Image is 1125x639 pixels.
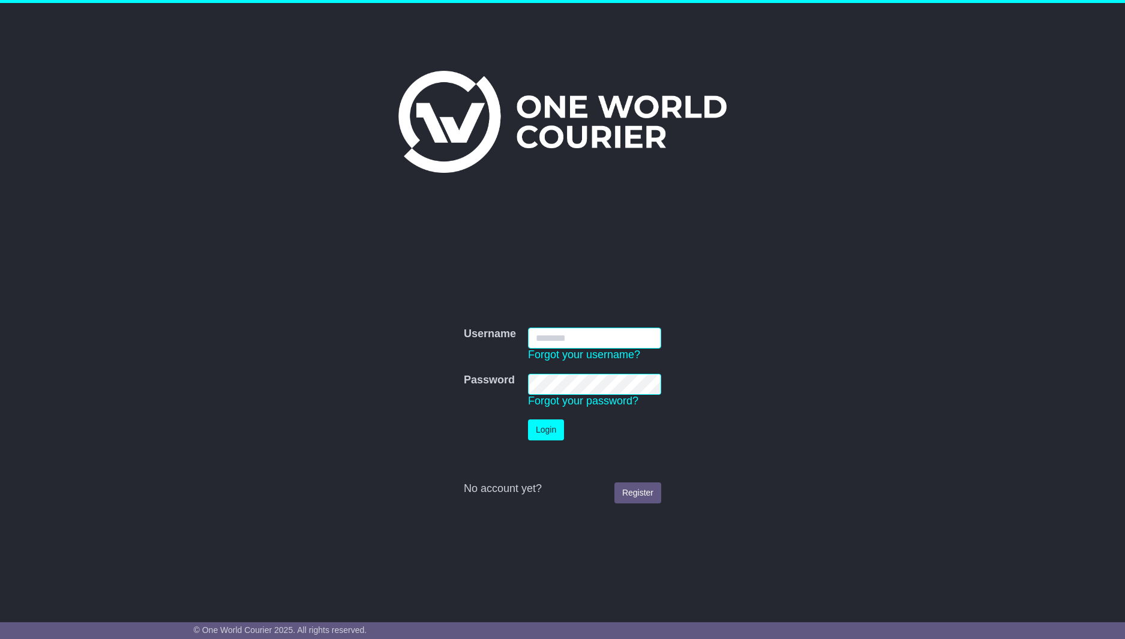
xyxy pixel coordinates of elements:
a: Forgot your username? [528,349,640,361]
div: No account yet? [464,482,661,496]
span: © One World Courier 2025. All rights reserved. [194,625,367,635]
label: Password [464,374,515,387]
label: Username [464,328,516,341]
a: Register [614,482,661,503]
button: Login [528,419,564,440]
img: One World [398,71,726,173]
a: Forgot your password? [528,395,638,407]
